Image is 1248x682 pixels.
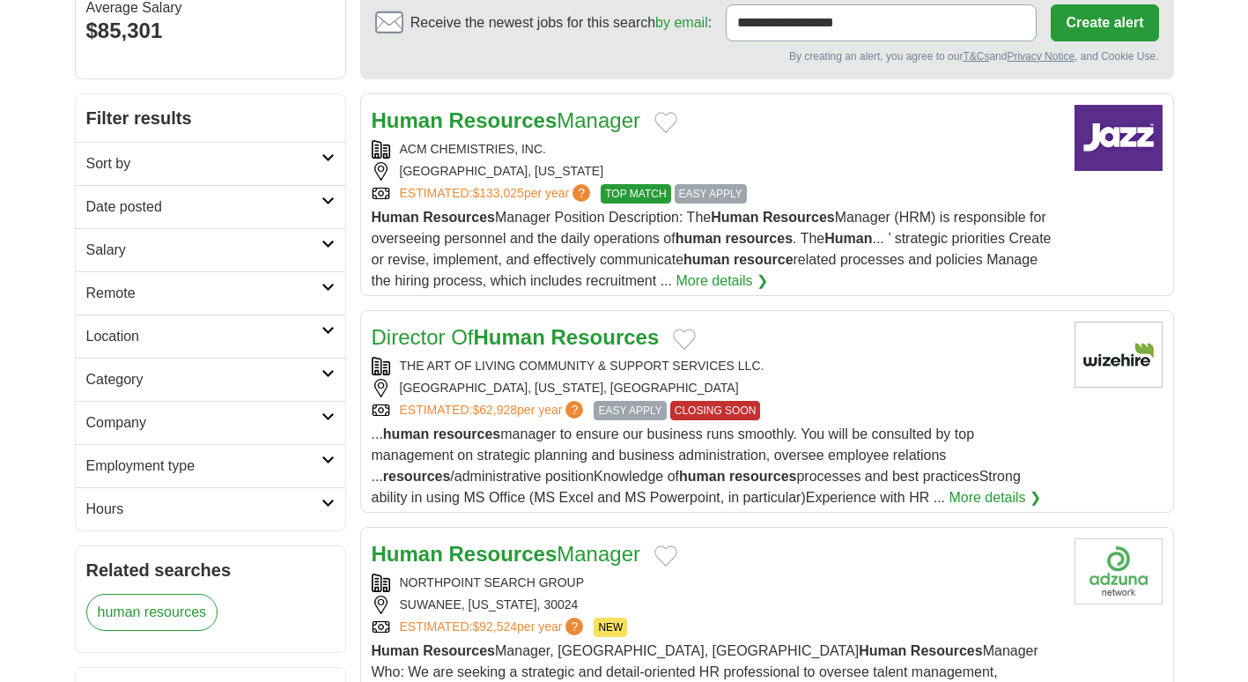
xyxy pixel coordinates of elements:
[472,403,517,417] span: $62,928
[472,619,517,634] span: $92,524
[949,487,1041,508] a: More details ❯
[76,401,345,444] a: Company
[86,240,321,261] h2: Salary
[86,196,321,218] h2: Date posted
[711,210,758,225] strong: Human
[372,542,640,566] a: Human ResourcesManager
[76,444,345,487] a: Employment type
[565,401,583,419] span: ?
[76,185,345,228] a: Date posted
[400,618,587,637] a: ESTIMATED:$92,524per year?
[400,184,594,204] a: ESTIMATED:$133,025per year?
[572,184,590,202] span: ?
[86,1,335,15] div: Average Salary
[410,12,712,33] span: Receive the newest jobs for this search :
[594,618,627,637] span: NEW
[86,456,321,477] h2: Employment type
[472,186,523,200] span: $133,025
[372,108,640,132] a: Human ResourcesManager
[400,401,587,420] a: ESTIMATED:$62,928per year?
[76,142,345,185] a: Sort by
[372,210,419,225] strong: Human
[423,210,495,225] strong: Resources
[372,379,1060,397] div: [GEOGRAPHIC_DATA], [US_STATE], [GEOGRAPHIC_DATA]
[683,252,729,267] strong: human
[372,643,419,658] strong: Human
[1074,322,1163,388] img: Company logo
[676,271,768,292] a: More details ❯
[86,557,335,583] h2: Related searches
[383,426,429,441] strong: human
[86,326,321,347] h2: Location
[449,108,558,132] strong: Resources
[673,329,696,350] button: Add to favorite jobs
[76,358,345,401] a: Category
[601,184,670,204] span: TOP MATCH
[372,108,443,132] strong: Human
[551,325,660,349] strong: Resources
[76,94,345,142] h2: Filter results
[372,140,1060,159] div: ACM CHEMISTRIES, INC.
[654,545,677,567] button: Add to favorite jobs
[734,252,794,267] strong: resource
[763,210,835,225] strong: Resources
[86,412,321,434] h2: Company
[474,325,545,349] strong: Human
[76,271,345,315] a: Remote
[372,210,1052,288] span: Manager Position Description: The Manager (HRM) is responsible for overseeing personnel and the d...
[911,643,983,658] strong: Resources
[654,112,677,133] button: Add to favorite jobs
[76,487,345,530] a: Hours
[372,426,1021,505] span: ... manager to ensure our business runs smoothly. You will be consulted by top management on stra...
[670,401,761,420] span: CLOSING SOON
[86,499,321,520] h2: Hours
[372,542,443,566] strong: Human
[372,357,1060,375] div: THE ART OF LIVING COMMUNITY & SUPPORT SERVICES LLC.
[372,596,1060,614] div: SUWANEE, [US_STATE], 30024
[76,228,345,271] a: Salary
[86,594,218,631] a: human resources
[433,426,501,441] strong: resources
[676,231,721,246] strong: human
[86,153,321,174] h2: Sort by
[859,643,906,658] strong: Human
[679,469,725,484] strong: human
[375,48,1159,64] div: By creating an alert, you agree to our and , and Cookie Use.
[729,469,797,484] strong: resources
[372,162,1060,181] div: [GEOGRAPHIC_DATA], [US_STATE]
[86,369,321,390] h2: Category
[372,325,660,349] a: Director OfHuman Resources
[383,469,451,484] strong: resources
[594,401,666,420] span: EASY APPLY
[1074,538,1163,604] img: Company logo
[86,15,335,47] div: $85,301
[1074,105,1163,171] img: Company logo
[1007,50,1074,63] a: Privacy Notice
[824,231,872,246] strong: Human
[565,618,583,635] span: ?
[655,15,708,30] a: by email
[726,231,794,246] strong: resources
[76,315,345,358] a: Location
[1051,4,1158,41] button: Create alert
[675,184,747,204] span: EASY APPLY
[372,574,1060,592] div: NORTHPOINT SEARCH GROUP
[86,283,321,304] h2: Remote
[423,643,495,658] strong: Resources
[449,542,558,566] strong: Resources
[963,50,989,63] a: T&Cs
